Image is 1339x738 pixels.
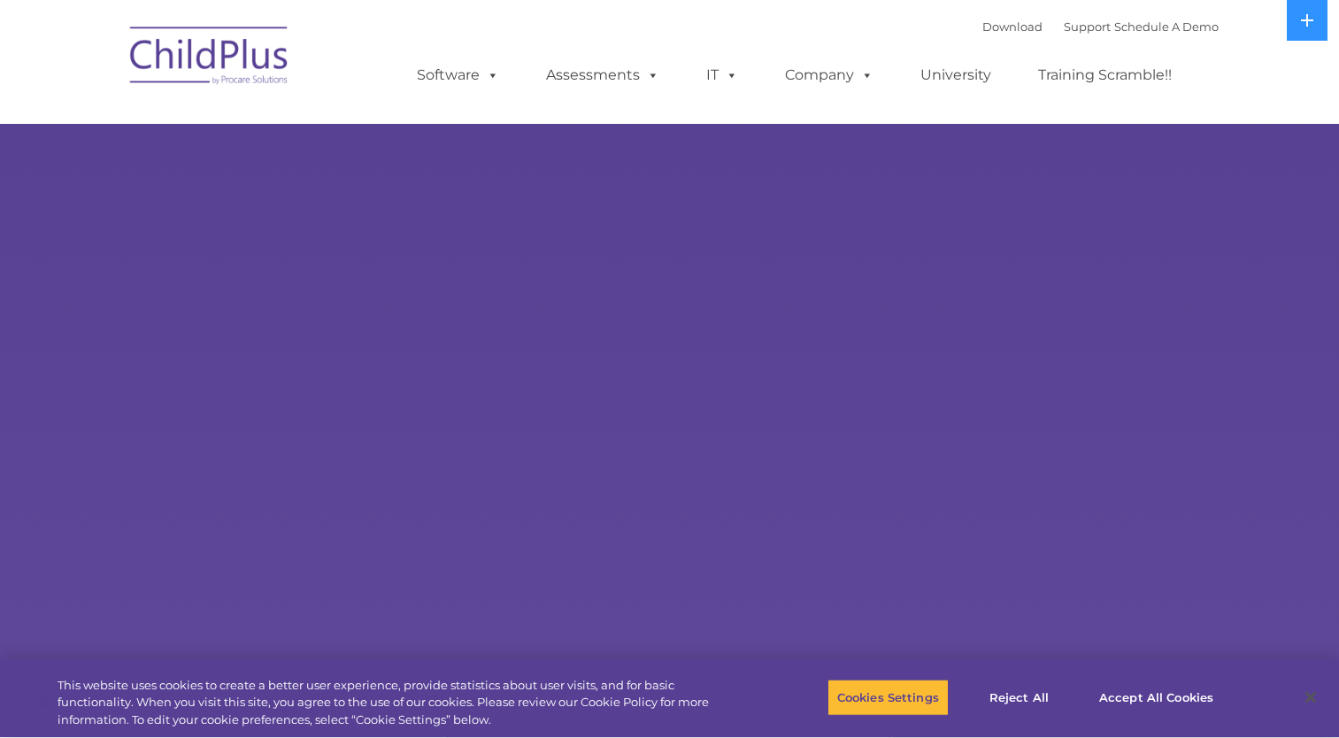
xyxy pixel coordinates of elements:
a: University [903,58,1009,93]
a: Training Scramble!! [1020,58,1189,93]
a: IT [689,58,756,93]
div: This website uses cookies to create a better user experience, provide statistics about user visit... [58,677,736,729]
a: Assessments [528,58,677,93]
a: Company [767,58,891,93]
button: Reject All [964,679,1074,716]
button: Cookies Settings [827,679,949,716]
font: | [982,19,1219,34]
a: Schedule A Demo [1114,19,1219,34]
button: Close [1291,678,1330,717]
button: Accept All Cookies [1089,679,1223,716]
a: Download [982,19,1043,34]
a: Software [399,58,517,93]
a: Support [1064,19,1111,34]
img: ChildPlus by Procare Solutions [121,14,298,103]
